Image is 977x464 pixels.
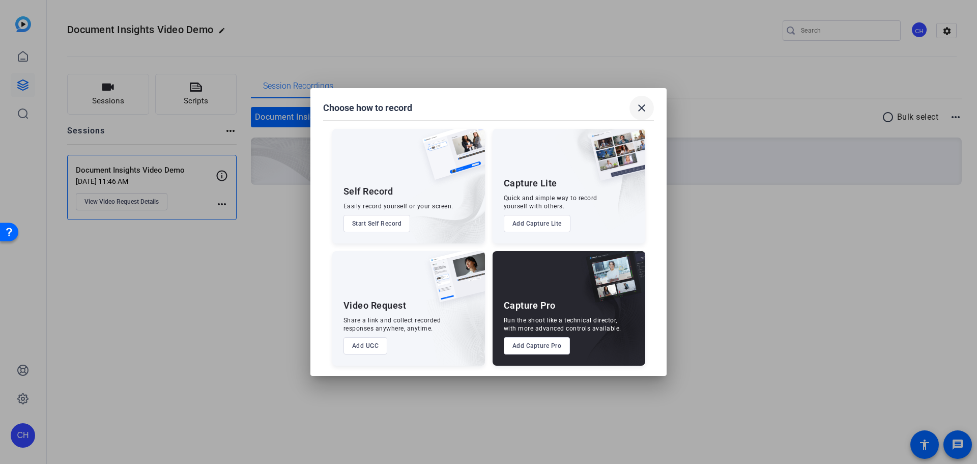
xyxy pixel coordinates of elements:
[636,102,648,114] mat-icon: close
[343,202,453,210] div: Easily record yourself or your screen.
[570,264,645,366] img: embarkstudio-capture-pro.png
[343,185,393,198] div: Self Record
[343,337,388,354] button: Add UGC
[426,283,485,366] img: embarkstudio-ugc-content.png
[504,215,570,232] button: Add Capture Lite
[582,129,645,191] img: capture-lite.png
[578,251,645,313] img: capture-pro.png
[504,316,621,333] div: Run the shoot like a technical director, with more advanced controls available.
[343,299,407,312] div: Video Request
[323,102,412,114] h1: Choose how to record
[396,151,485,243] img: embarkstudio-self-record.png
[504,299,556,312] div: Capture Pro
[504,177,557,189] div: Capture Lite
[415,129,485,190] img: self-record.png
[343,316,441,333] div: Share a link and collect recorded responses anywhere, anytime.
[504,194,597,210] div: Quick and simple way to record yourself with others.
[554,129,645,231] img: embarkstudio-capture-lite.png
[504,337,570,354] button: Add Capture Pro
[422,251,485,313] img: ugc-content.png
[343,215,411,232] button: Start Self Record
